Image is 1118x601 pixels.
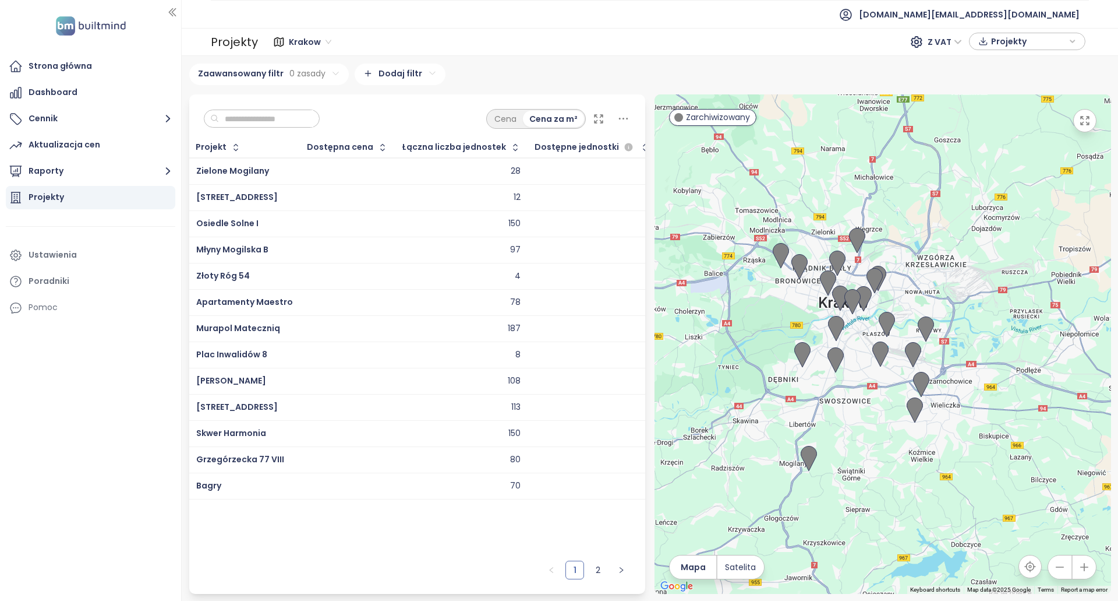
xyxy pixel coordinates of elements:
[189,64,349,85] div: Zaawansowany filtr
[29,274,69,289] div: Poradniki
[618,567,625,574] span: right
[29,138,100,152] div: Aktualizacja cen
[6,81,175,104] a: Dashboard
[542,561,561,579] li: Poprzednia strona
[991,33,1066,50] span: Projekty
[6,296,175,319] div: Pomoc
[29,248,77,262] div: Ustawienia
[211,30,258,54] div: Projekty
[289,33,331,51] span: Krakow
[612,561,631,579] button: right
[510,481,521,491] div: 70
[612,561,631,579] li: Następna strona
[928,33,962,51] span: Z VAT
[6,55,175,78] a: Strona główna
[196,349,267,360] a: Plac Inwalidów 8
[725,561,756,574] span: Satelita
[6,107,175,131] button: Cennik
[196,270,250,282] a: Złoty Róg 54
[508,376,521,386] div: 108
[967,586,1031,593] span: Map data ©2025 Google
[196,480,221,491] a: Bagry
[196,217,259,229] a: Osiedle Solne I
[29,300,58,315] div: Pomoc
[589,561,607,579] a: 2
[289,67,326,80] span: 0 zasady
[307,143,373,151] div: Dostępna cena
[196,427,266,439] a: Skwer Harmonia
[1061,586,1108,593] a: Report a map error
[1038,586,1054,593] a: Terms (opens in new tab)
[510,455,521,465] div: 80
[511,402,521,413] div: 113
[29,85,77,100] div: Dashboard
[589,561,607,579] li: 2
[196,143,227,151] div: Projekt
[196,454,284,465] a: Grzegórzecka 77 VIII
[508,324,521,334] div: 187
[657,579,696,594] img: Google
[670,556,716,579] button: Mapa
[510,245,521,255] div: 97
[488,111,523,127] div: Cena
[515,271,521,282] div: 4
[29,59,92,73] div: Strona główna
[29,190,64,205] div: Projekty
[6,186,175,209] a: Projekty
[548,567,555,574] span: left
[910,586,960,594] button: Keyboard shortcuts
[515,350,521,360] div: 8
[535,143,619,151] span: Dostępne jednostki
[196,244,268,255] a: Młyny Mogilska B
[196,296,293,308] a: Apartamenty Maestro
[6,270,175,293] a: Poradniki
[196,165,269,177] a: Zielone Mogilany
[657,579,696,594] a: Open this area in Google Maps (opens a new window)
[6,244,175,267] a: Ustawienia
[196,375,266,386] a: [PERSON_NAME]
[196,191,278,203] a: [STREET_ADDRESS]
[52,14,129,38] img: logo
[6,133,175,157] a: Aktualizacja cen
[355,64,445,85] div: Dodaj filtr
[566,561,583,579] a: 1
[565,561,584,579] li: 1
[859,1,1080,29] span: [DOMAIN_NAME][EMAIL_ADDRESS][DOMAIN_NAME]
[681,561,706,574] span: Mapa
[717,556,764,579] button: Satelita
[508,428,521,439] div: 150
[523,111,584,127] div: Cena za m²
[508,219,521,229] div: 150
[535,140,636,154] div: Dostępne jednostki
[511,166,521,177] div: 28
[510,297,521,308] div: 78
[196,401,278,413] a: [STREET_ADDRESS]
[542,561,561,579] button: left
[6,160,175,183] button: Raporty
[402,143,506,151] div: Łączna liczba jednostek
[686,111,750,124] span: Zarchiwizowany
[196,322,280,334] a: Murapol Mateczniq
[975,33,1079,50] div: button
[514,192,521,203] div: 12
